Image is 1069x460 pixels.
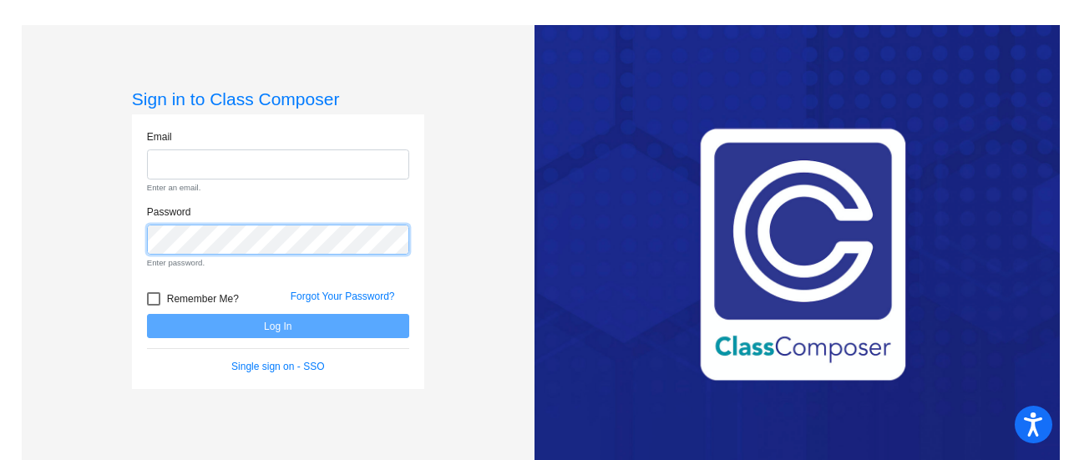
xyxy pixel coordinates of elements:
[147,182,409,194] small: Enter an email.
[231,361,324,372] a: Single sign on - SSO
[291,291,395,302] a: Forgot Your Password?
[132,88,424,109] h3: Sign in to Class Composer
[147,205,191,220] label: Password
[167,289,239,309] span: Remember Me?
[147,129,172,144] label: Email
[147,314,409,338] button: Log In
[147,257,409,269] small: Enter password.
